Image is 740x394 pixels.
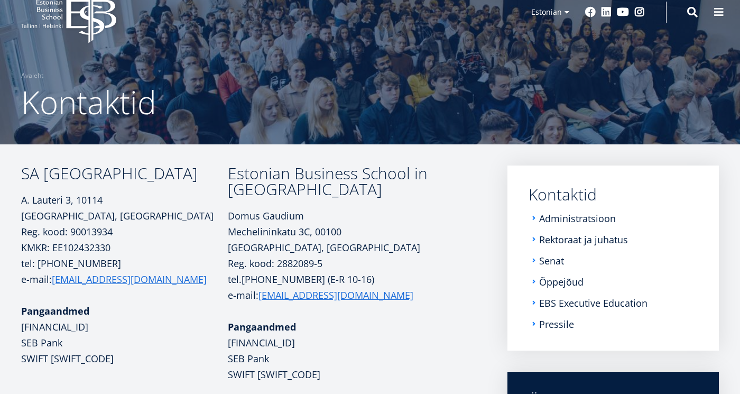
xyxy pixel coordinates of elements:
[601,7,612,17] a: Linkedin
[539,234,628,245] a: Rektoraat ja juhatus
[21,192,228,240] p: A. Lauteri 3, 10114 [GEOGRAPHIC_DATA], [GEOGRAPHIC_DATA] Reg. kood: 90013934
[617,7,629,17] a: Youtube
[539,319,574,329] a: Pressile
[21,303,228,366] p: [FINANCIAL_ID] SEB Pank SWIFT [SWIFT_CODE]
[585,7,596,17] a: Facebook
[228,335,477,382] p: [FINANCIAL_ID] SEB Pank SWIFT [SWIFT_CODE]
[539,255,564,266] a: Senat
[539,277,584,287] a: Õppejõud
[21,70,43,81] a: Avaleht
[21,305,89,317] strong: Pangaandmed
[21,255,228,287] p: tel: [PHONE_NUMBER] e-mail:
[529,187,698,203] a: Kontaktid
[228,271,477,303] p: tel.[PHONE_NUMBER] (E-R 10-16) e-mail:
[228,208,477,255] p: Domus Gaudium Mechelininkatu 3C, 00100 [GEOGRAPHIC_DATA], [GEOGRAPHIC_DATA]
[52,271,207,287] a: [EMAIL_ADDRESS][DOMAIN_NAME]
[539,298,647,308] a: EBS Executive Education
[21,240,228,255] p: KMKR: EE102432330
[21,166,228,181] h3: SA [GEOGRAPHIC_DATA]
[258,287,413,303] a: [EMAIL_ADDRESS][DOMAIN_NAME]
[539,213,616,224] a: Administratsioon
[228,320,296,333] strong: Pangaandmed
[228,255,477,271] p: Reg. kood: 2882089-5
[228,166,477,197] h3: Estonian Business School in [GEOGRAPHIC_DATA]
[634,7,645,17] a: Instagram
[21,80,156,124] span: Kontaktid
